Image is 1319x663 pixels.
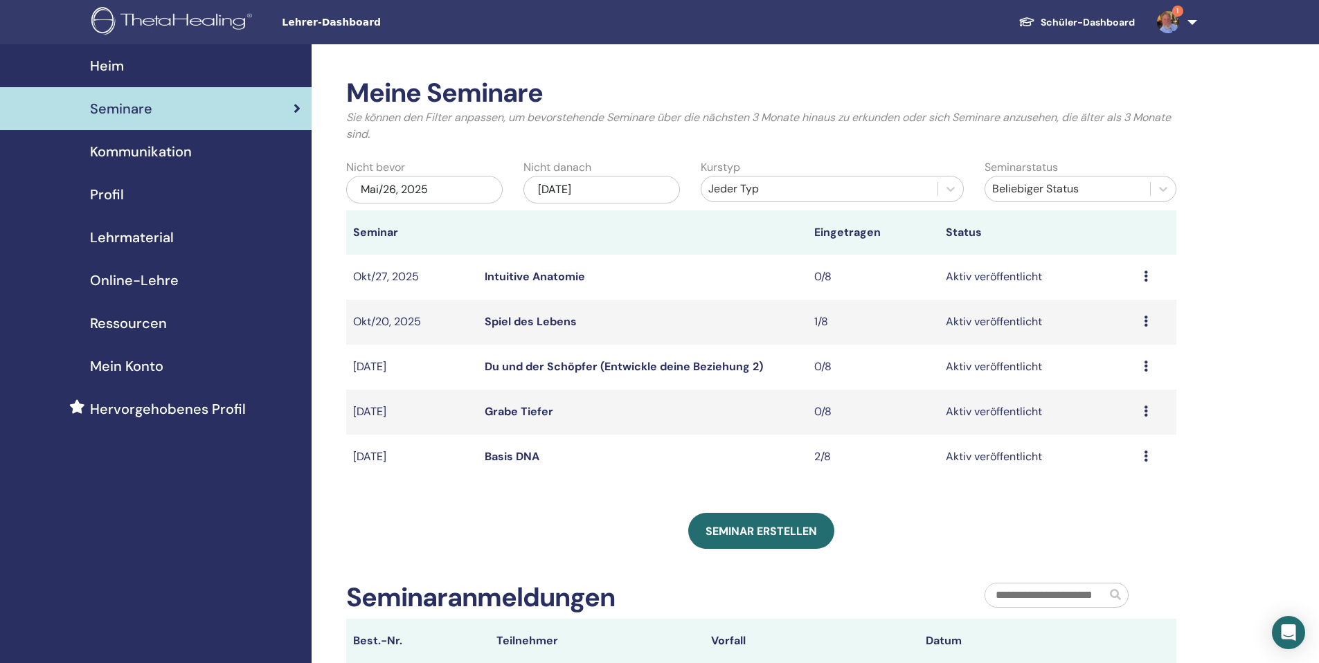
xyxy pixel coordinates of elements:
[346,619,490,663] th: Best.-Nr.
[282,15,490,30] span: Lehrer-Dashboard
[807,345,939,390] td: 0/8
[485,314,577,329] a: Spiel des Lebens
[90,313,167,334] span: Ressourcen
[939,435,1136,480] td: Aktiv veröffentlicht
[90,98,152,119] span: Seminare
[90,141,192,162] span: Kommunikation
[346,300,478,345] td: Okt/20, 2025
[704,619,919,663] th: Vorfall
[523,176,680,203] div: [DATE]
[985,159,1058,176] label: Seminarstatus
[346,345,478,390] td: [DATE]
[346,210,478,255] th: Seminar
[485,449,539,464] a: Basis DNA
[346,176,503,203] div: Mai/26, 2025
[346,390,478,435] td: [DATE]
[91,7,257,38] img: logo.png
[523,159,591,176] label: Nicht danach
[1007,10,1146,35] a: Schüler-Dashboard
[807,300,939,345] td: 1/8
[701,159,740,176] label: Kurstyp
[939,345,1136,390] td: Aktiv veröffentlicht
[346,159,405,176] label: Nicht bevor
[90,227,174,248] span: Lehrmaterial
[992,181,1143,197] div: Beliebiger Status
[807,435,939,480] td: 2/8
[490,619,704,663] th: Teilnehmer
[346,78,1176,109] h2: Meine Seminare
[90,55,124,76] span: Heim
[485,269,585,284] a: Intuitive Anatomie
[346,109,1176,143] p: Sie können den Filter anpassen, um bevorstehende Seminare über die nächsten 3 Monate hinaus zu er...
[919,619,1133,663] th: Datum
[807,210,939,255] th: Eingetragen
[807,390,939,435] td: 0/8
[1019,16,1035,28] img: graduation-cap-white.svg
[1272,616,1305,649] div: Open Intercom Messenger
[90,184,124,205] span: Profil
[939,390,1136,435] td: Aktiv veröffentlicht
[688,513,834,549] a: Seminar erstellen
[90,270,179,291] span: Online-Lehre
[485,404,553,419] a: Grabe Tiefer
[485,359,763,374] a: Du und der Schöpfer (Entwickle deine Beziehung 2)
[706,524,817,538] span: Seminar erstellen
[939,300,1136,345] td: Aktiv veröffentlicht
[346,435,478,480] td: [DATE]
[939,255,1136,300] td: Aktiv veröffentlicht
[939,210,1136,255] th: Status
[346,255,478,300] td: Okt/27, 2025
[90,356,163,376] span: Mein Konto
[346,582,615,614] h2: Seminaranmeldungen
[90,399,246,419] span: Hervorgehobenes Profil
[708,181,931,197] div: Jeder Typ
[1157,11,1179,33] img: default.jpg
[807,255,939,300] td: 0/8
[1172,6,1183,17] span: 1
